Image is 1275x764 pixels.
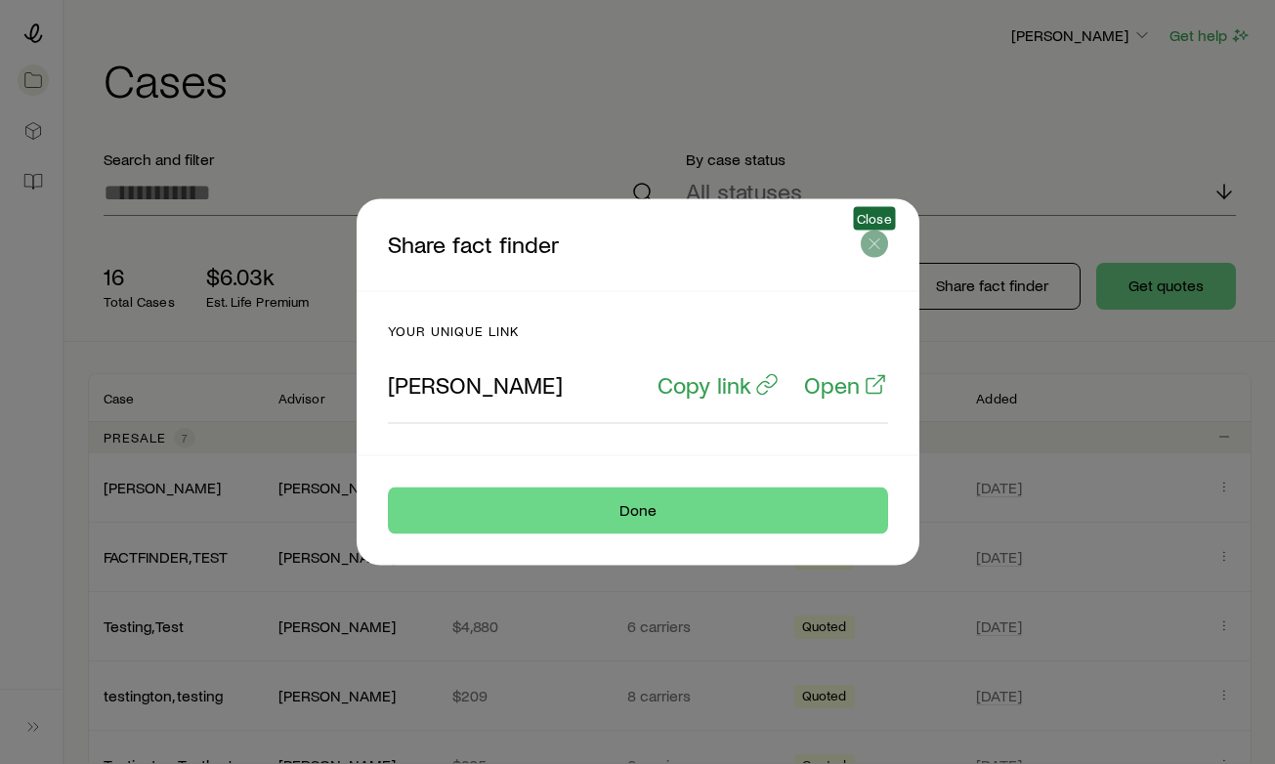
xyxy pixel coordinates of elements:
[803,370,888,401] a: Open
[857,211,892,227] span: Close
[388,371,563,399] p: [PERSON_NAME]
[657,370,780,401] button: Copy link
[658,371,751,399] p: Copy link
[804,371,860,399] p: Open
[388,231,861,260] p: Share fact finder
[388,488,888,534] button: Done
[388,323,888,339] p: Your unique link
